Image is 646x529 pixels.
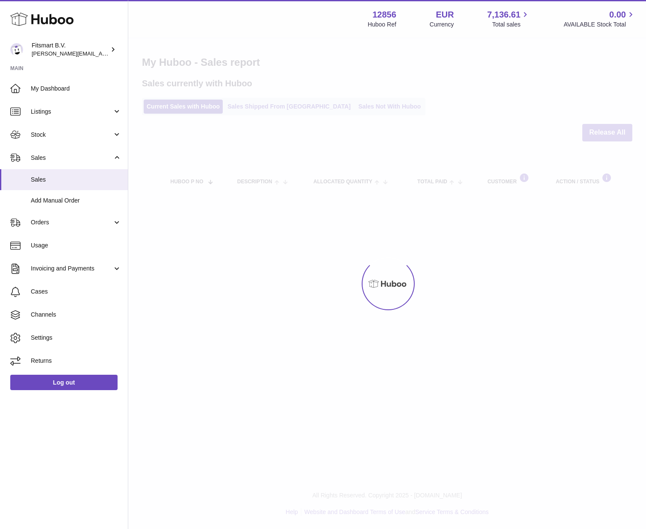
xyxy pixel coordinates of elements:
[31,288,121,296] span: Cases
[487,9,521,21] span: 7,136.61
[487,9,531,29] a: 7,136.61 Total sales
[10,43,23,56] img: jonathan@leaderoo.com
[32,41,109,58] div: Fitsmart B.V.
[31,264,112,273] span: Invoicing and Payments
[31,334,121,342] span: Settings
[563,9,636,29] a: 0.00 AVAILABLE Stock Total
[368,21,396,29] div: Huboo Ref
[31,311,121,319] span: Channels
[609,9,626,21] span: 0.00
[31,218,112,226] span: Orders
[31,85,121,93] span: My Dashboard
[31,108,112,116] span: Listings
[10,375,118,390] a: Log out
[32,50,171,57] span: [PERSON_NAME][EMAIL_ADDRESS][DOMAIN_NAME]
[372,9,396,21] strong: 12856
[492,21,530,29] span: Total sales
[430,21,454,29] div: Currency
[31,241,121,250] span: Usage
[31,176,121,184] span: Sales
[31,154,112,162] span: Sales
[31,357,121,365] span: Returns
[31,131,112,139] span: Stock
[563,21,636,29] span: AVAILABLE Stock Total
[436,9,454,21] strong: EUR
[31,197,121,205] span: Add Manual Order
